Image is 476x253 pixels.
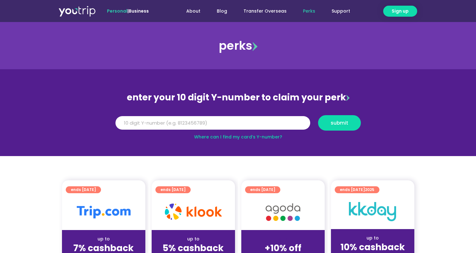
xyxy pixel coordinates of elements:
[115,116,310,130] input: 10 digit Y-number (e.g. 8123456789)
[166,5,358,17] nav: Menu
[323,5,358,17] a: Support
[383,6,417,17] a: Sign up
[340,186,374,193] span: ends [DATE]
[194,134,282,140] a: Where can I find my card’s Y-number?
[107,8,127,14] span: Personal
[335,186,379,193] a: ends [DATE]2025
[112,89,364,106] div: enter your 10 digit Y-number to claim your perk
[107,8,149,14] span: |
[160,186,186,193] span: ends [DATE]
[115,115,361,135] form: Y Number
[392,8,409,14] span: Sign up
[157,236,230,242] div: up to
[155,186,191,193] a: ends [DATE]
[277,236,289,242] span: up to
[235,5,295,17] a: Transfer Overseas
[178,5,209,17] a: About
[250,186,275,193] span: ends [DATE]
[295,5,323,17] a: Perks
[209,5,235,17] a: Blog
[318,115,361,131] button: submit
[71,186,96,193] span: ends [DATE]
[331,121,348,125] span: submit
[365,187,374,192] span: 2025
[129,8,149,14] a: Business
[245,186,280,193] a: ends [DATE]
[336,235,409,241] div: up to
[67,236,140,242] div: up to
[66,186,101,193] a: ends [DATE]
